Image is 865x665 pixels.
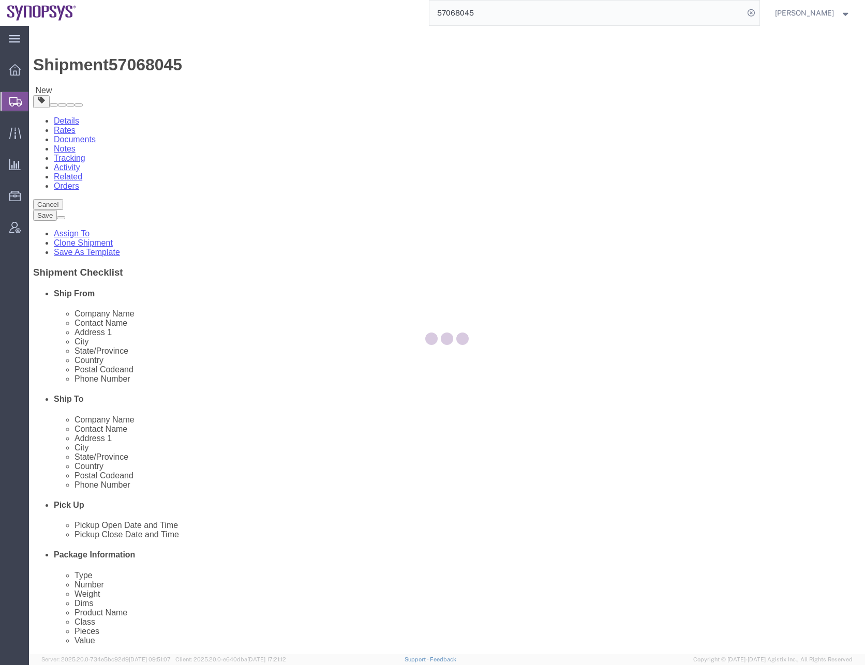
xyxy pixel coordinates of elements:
input: Search for shipment number, reference number [429,1,744,25]
img: logo [7,5,77,21]
a: Feedback [430,656,456,662]
span: Client: 2025.20.0-e640dba [175,656,286,662]
span: Rafael Chacon [775,7,834,19]
span: Server: 2025.20.0-734e5bc92d9 [41,656,171,662]
span: Copyright © [DATE]-[DATE] Agistix Inc., All Rights Reserved [693,655,853,664]
a: Support [405,656,430,662]
span: [DATE] 09:51:07 [129,656,171,662]
button: [PERSON_NAME] [774,7,851,19]
span: [DATE] 17:21:12 [247,656,286,662]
